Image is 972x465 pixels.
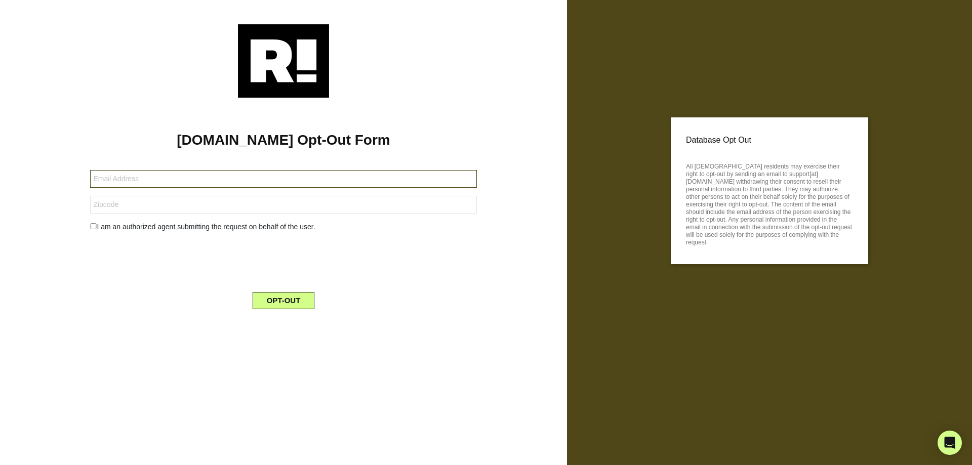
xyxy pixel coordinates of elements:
div: Open Intercom Messenger [938,431,962,455]
iframe: reCAPTCHA [207,240,360,280]
h1: [DOMAIN_NAME] Opt-Out Form [15,132,552,149]
input: Email Address [90,170,476,188]
img: Retention.com [238,24,329,98]
div: I am an authorized agent submitting the request on behalf of the user. [83,222,484,232]
p: All [DEMOGRAPHIC_DATA] residents may exercise their right to opt-out by sending an email to suppo... [686,160,853,246]
p: Database Opt Out [686,133,853,148]
button: OPT-OUT [253,292,315,309]
input: Zipcode [90,196,476,214]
